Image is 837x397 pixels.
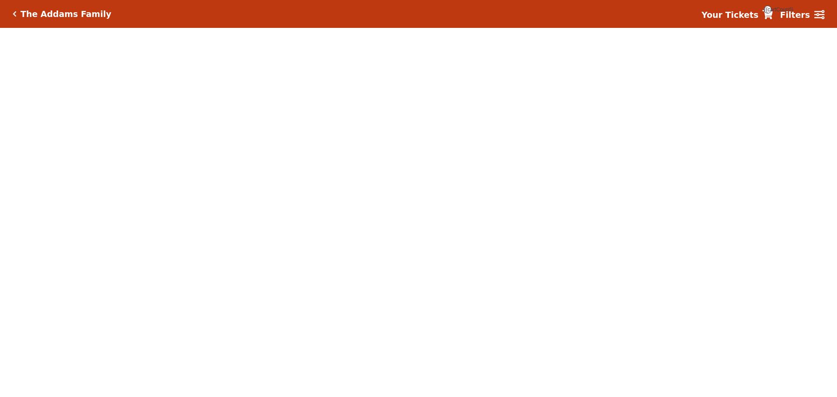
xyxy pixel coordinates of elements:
[701,9,773,21] a: Your Tickets {{cartCount}}
[780,10,810,20] strong: Filters
[13,11,17,17] a: Click here to go back to filters
[701,10,759,20] strong: Your Tickets
[20,9,111,19] h5: The Addams Family
[764,6,772,14] span: {{cartCount}}
[780,9,824,21] a: Filters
